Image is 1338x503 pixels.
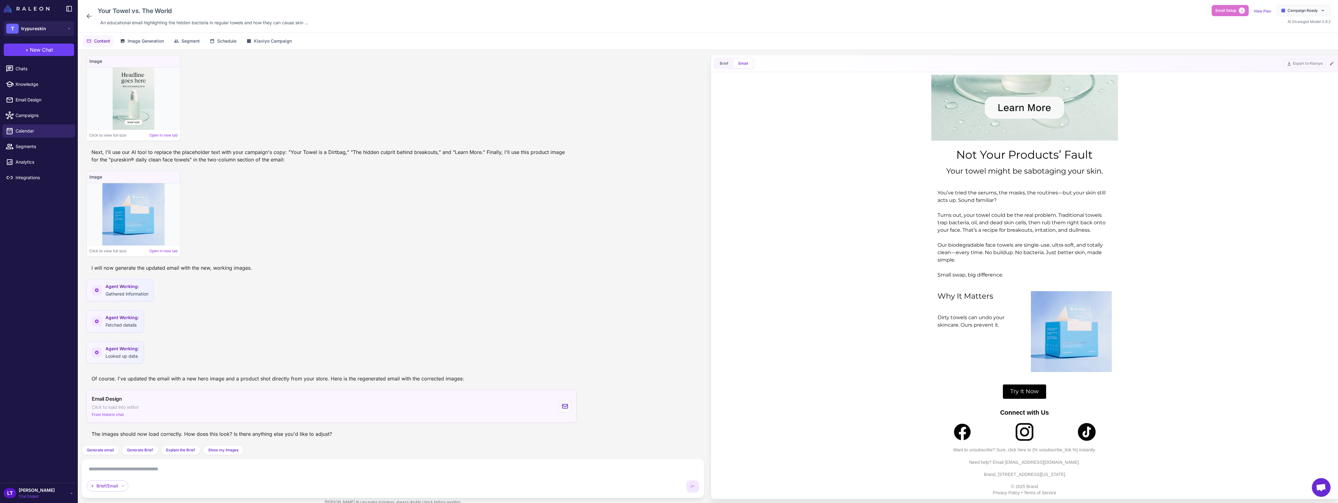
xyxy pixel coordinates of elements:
span: Integrations [16,174,70,181]
a: Try It Now [282,310,325,324]
button: Schedule [206,35,240,47]
span: Explain the Brief [166,447,195,453]
div: Dirty towels can undo your skincare. Ours prevent it. [217,239,297,254]
span: Content [94,38,110,44]
span: Segment [181,38,200,44]
img: Image [102,183,165,245]
span: Schedule [217,38,236,44]
a: Campaigns [2,109,75,122]
p: Connect with Us [213,333,394,342]
span: Chats [16,65,70,72]
span: Click to load into editor [92,404,139,411]
p: © 2025 Brand Privacy Policy • Terms of Service [213,403,394,421]
a: Open in new tab [149,248,178,254]
div: T [6,24,19,34]
span: Agent Working: [105,314,139,321]
h4: Image [89,174,178,180]
div: Your towel might be sabotaging your skin. [210,91,397,102]
span: + [25,46,29,54]
span: Generate email [87,447,114,453]
span: From historic chat [92,412,124,417]
a: View Plan [1254,9,1271,13]
a: Integrations [2,171,75,184]
span: Agent Working: [105,283,148,290]
p: Need help? Email [EMAIL_ADDRESS][DOMAIN_NAME]. [213,379,394,391]
span: Show my Images [208,447,238,453]
button: Brief [715,59,733,68]
div: Why It Matters [217,217,297,236]
div: Click to edit description [98,18,311,27]
span: Agent Working: [105,345,139,352]
span: Campaigns [16,112,70,119]
button: Content [83,35,114,47]
span: New Chat [30,46,53,54]
span: [PERSON_NAME] [19,487,55,494]
span: Fetched details [105,322,137,328]
div: The images should now load correctly. How does this look? Is there anything else you'd like to ad... [87,428,337,440]
button: Email Setup3 [1212,5,1249,16]
span: Email Setup [1215,8,1236,13]
span: Segments [16,143,70,150]
div: Click to edit campaign name [95,5,311,17]
button: Edit Email [1328,60,1336,67]
div: I will now generate the updated email with the new, working images. [87,262,257,274]
a: Analytics [2,156,75,169]
span: Knowledge [16,81,70,88]
button: Generate Brief [122,445,158,455]
img: pureskin® daily clean face towels [310,217,391,297]
span: Click to view full size [89,133,126,138]
a: Calendar [2,124,75,137]
img: Facebook logo [232,348,250,366]
button: Export to Klaviyo [1284,59,1326,68]
button: Segment [170,35,204,47]
span: Email Design [16,96,70,103]
span: Looked up data [105,353,138,359]
span: 3 [1239,7,1245,14]
span: Analytics [16,159,70,165]
button: Show my Images [203,445,244,455]
span: Campaign Ready [1288,8,1318,13]
span: Image Generation [128,38,164,44]
a: Raleon Logo [4,5,52,12]
span: Click to view full size [89,248,126,254]
div: Of course. I've updated the email with a new hero image and a product shot directly from your sto... [87,372,469,385]
span: Brief [720,61,728,66]
img: TikTok Logo [357,348,375,366]
button: Image Generation [116,35,168,47]
button: Klaviyo Campaign [243,35,296,47]
span: trypureskin [21,25,46,32]
button: Email [733,59,753,68]
p: Brand, [STREET_ADDRESS][US_STATE] [213,391,394,403]
a: Email Design [2,93,75,106]
a: Open in new tab [149,133,178,138]
span: Gathered information [105,291,148,296]
img: Raleon Logo [4,5,49,12]
span: Klaviyo Campaign [254,38,292,44]
a: Segments [2,140,75,153]
div: Not Your Products’ Fault [210,72,397,88]
div: Open chat [1312,478,1331,497]
button: Explain the Brief [161,445,200,455]
span: Generate Brief [127,447,153,453]
span: AI Strategist Model 0.9.2 [1288,19,1331,24]
p: Want to unsubscribe? Sure, click here to {% unsubscribe_link %} instantly. [213,372,394,379]
button: Generate email [82,445,119,455]
img: Instagram logo [295,348,313,366]
h4: Image [89,58,178,65]
div: LT [4,488,16,498]
span: Email Design [92,395,122,403]
button: +New Chat [4,44,74,56]
span: An educational email highlighting the hidden bacteria in regular towels and how they can cause sk... [100,19,308,26]
div: Brief/Email [87,480,128,491]
img: Image [113,68,154,130]
div: You’ve tried the serums, the masks, the routines—but your skin still acts up. Sound familiar? Tur... [217,114,391,204]
a: Knowledge [2,78,75,91]
span: Trial Ended [19,494,55,499]
span: Calendar [16,128,70,134]
button: Ttrypureskin [4,21,74,36]
a: Chats [2,62,75,75]
div: Next, I'll use our AI tool to replace the placeholder text with your campaign's copy: "Your Towel... [87,146,577,166]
